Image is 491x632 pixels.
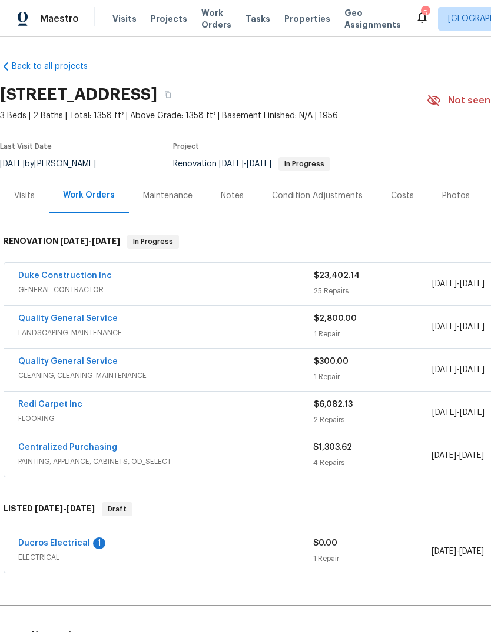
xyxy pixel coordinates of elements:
[92,237,120,245] span: [DATE]
[280,160,329,168] span: In Progress
[18,315,118,323] a: Quality General Service
[313,539,337,547] span: $0.00
[60,237,88,245] span: [DATE]
[18,327,314,339] span: LANDSCAPING_MAINTENANCE
[143,190,193,202] div: Maintenance
[314,328,432,340] div: 1 Repair
[173,160,330,168] span: Renovation
[432,452,456,460] span: [DATE]
[112,13,137,25] span: Visits
[18,357,118,366] a: Quality General Service
[314,272,360,280] span: $23,402.14
[18,551,313,563] span: ELECTRICAL
[18,272,112,280] a: Duke Construction Inc
[460,366,485,374] span: [DATE]
[67,504,95,513] span: [DATE]
[421,7,429,19] div: 5
[247,160,271,168] span: [DATE]
[173,143,199,150] span: Project
[219,160,244,168] span: [DATE]
[344,7,401,31] span: Geo Assignments
[40,13,79,25] span: Maestro
[18,539,90,547] a: Ducros Electrical
[432,450,484,462] span: -
[103,503,131,515] span: Draft
[314,357,349,366] span: $300.00
[4,235,120,249] h6: RENOVATION
[284,13,330,25] span: Properties
[35,504,95,513] span: -
[314,371,432,383] div: 1 Repair
[460,409,485,417] span: [DATE]
[432,321,485,333] span: -
[313,457,431,469] div: 4 Repairs
[442,190,470,202] div: Photos
[432,278,485,290] span: -
[314,400,353,409] span: $6,082.13
[93,537,105,549] div: 1
[432,407,485,419] span: -
[18,443,117,452] a: Centralized Purchasing
[432,409,457,417] span: [DATE]
[313,443,352,452] span: $1,303.62
[432,280,457,288] span: [DATE]
[219,160,271,168] span: -
[18,370,314,382] span: CLEANING, CLEANING_MAINTENANCE
[18,400,82,409] a: Redi Carpet Inc
[14,190,35,202] div: Visits
[459,452,484,460] span: [DATE]
[432,323,457,331] span: [DATE]
[157,84,178,105] button: Copy Address
[432,546,484,557] span: -
[201,7,231,31] span: Work Orders
[272,190,363,202] div: Condition Adjustments
[460,323,485,331] span: [DATE]
[459,547,484,556] span: [DATE]
[245,15,270,23] span: Tasks
[432,547,456,556] span: [DATE]
[391,190,414,202] div: Costs
[35,504,63,513] span: [DATE]
[432,366,457,374] span: [DATE]
[460,280,485,288] span: [DATE]
[18,284,314,296] span: GENERAL_CONTRACTOR
[18,413,314,424] span: FLOORING
[314,315,357,323] span: $2,800.00
[60,237,120,245] span: -
[314,285,432,297] div: 25 Repairs
[18,456,313,467] span: PAINTING, APPLIANCE, CABINETS, OD_SELECT
[314,414,432,426] div: 2 Repairs
[63,189,115,201] div: Work Orders
[128,236,178,248] span: In Progress
[151,13,187,25] span: Projects
[221,190,244,202] div: Notes
[432,364,485,376] span: -
[313,553,431,564] div: 1 Repair
[4,502,95,516] h6: LISTED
